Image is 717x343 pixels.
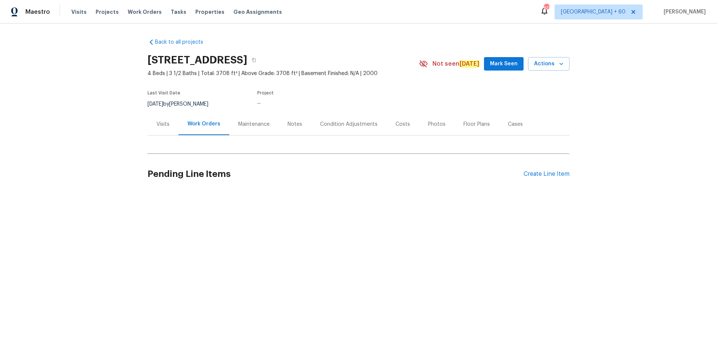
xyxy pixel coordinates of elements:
div: Photos [428,121,446,128]
div: 606 [544,4,549,12]
div: by [PERSON_NAME] [148,100,217,109]
span: Not seen [432,60,479,68]
div: Visits [156,121,170,128]
span: 4 Beds | 3 1/2 Baths | Total: 3708 ft² | Above Grade: 3708 ft² | Basement Finished: N/A | 2000 [148,70,419,77]
span: Tasks [171,9,186,15]
button: Actions [528,57,569,71]
h2: Pending Line Items [148,157,524,191]
span: Maestro [25,8,50,16]
button: Mark Seen [484,57,524,71]
span: Project [257,91,274,95]
div: Costs [395,121,410,128]
span: Visits [71,8,87,16]
div: Condition Adjustments [320,121,378,128]
button: Copy Address [247,53,261,67]
span: [PERSON_NAME] [661,8,706,16]
div: Cases [508,121,523,128]
span: Work Orders [128,8,162,16]
div: Create Line Item [524,171,569,178]
span: [DATE] [148,102,163,107]
div: ... [257,100,401,105]
span: [GEOGRAPHIC_DATA] + 60 [561,8,626,16]
div: Maintenance [238,121,270,128]
span: Last Visit Date [148,91,180,95]
span: Mark Seen [490,59,518,69]
span: Actions [534,59,564,69]
span: Projects [96,8,119,16]
div: Work Orders [187,120,220,128]
span: Properties [195,8,224,16]
h2: [STREET_ADDRESS] [148,56,247,64]
span: Geo Assignments [233,8,282,16]
a: Back to all projects [148,38,219,46]
div: Notes [288,121,302,128]
div: Floor Plans [463,121,490,128]
em: [DATE] [459,60,479,67]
